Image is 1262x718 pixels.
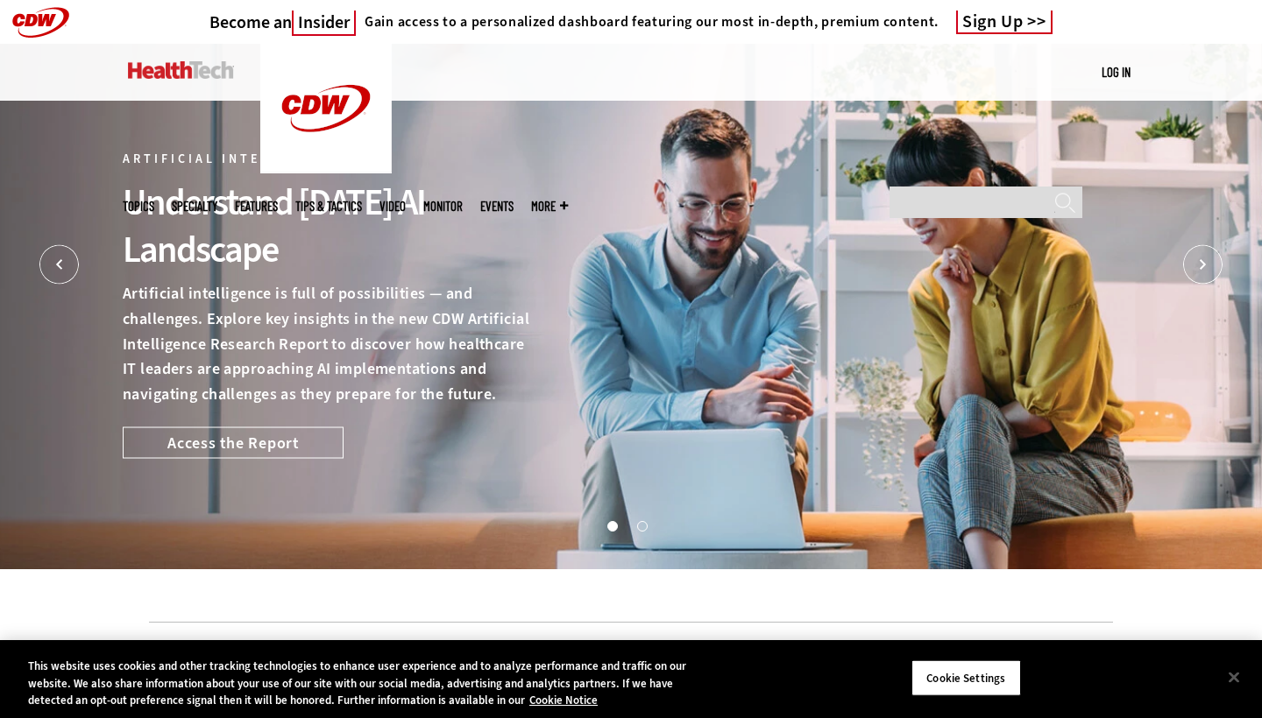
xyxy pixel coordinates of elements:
button: 1 of 2 [607,521,616,530]
a: Log in [1102,64,1131,80]
div: This website uses cookies and other tracking technologies to enhance user experience and to analy... [28,658,694,709]
img: Home [260,44,392,173]
button: 2 of 2 [637,521,646,530]
a: Tips & Tactics [295,200,362,213]
h4: Gain access to a personalized dashboard featuring our most in-depth, premium content. [365,13,939,31]
a: MonITor [423,200,463,213]
p: Artificial intelligence is full of possibilities — and challenges. Explore key insights in the ne... [123,281,529,407]
a: Gain access to a personalized dashboard featuring our most in-depth, premium content. [356,13,939,31]
a: Access the Report [123,426,344,458]
span: Topics [123,200,154,213]
h3: Become an [209,11,356,33]
a: More information about your privacy [529,693,598,707]
button: Next [1183,245,1223,285]
a: Video [379,200,406,213]
span: Insider [292,11,356,36]
div: Understand [DATE] AI Landscape [123,179,529,273]
img: Home [128,61,234,79]
div: User menu [1102,63,1131,81]
a: Features [235,200,278,213]
a: Events [480,200,514,213]
button: Cookie Settings [911,659,1021,696]
a: CDW [260,159,392,178]
a: Sign Up [956,11,1053,34]
span: Specialty [172,200,217,213]
a: Become anInsider [209,11,356,33]
button: Close [1215,658,1253,696]
span: More [531,200,568,213]
button: Prev [39,245,79,285]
